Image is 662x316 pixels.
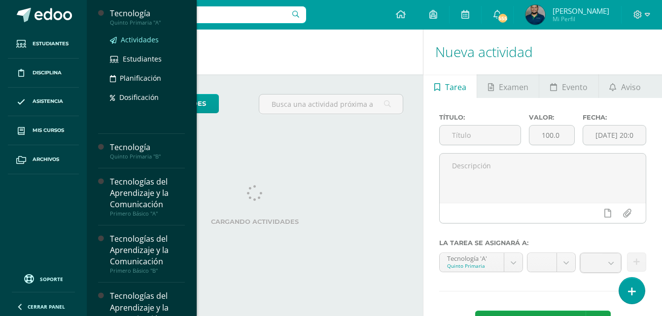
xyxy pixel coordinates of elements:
label: Valor: [529,114,575,121]
span: [PERSON_NAME] [553,6,609,16]
div: Tecnologías del Aprendizaje y la Comunicación [110,233,185,267]
a: Evento [539,74,598,98]
label: Cargando actividades [106,218,403,225]
span: Soporte [40,276,63,283]
a: Aviso [599,74,652,98]
input: Busca un usuario... [93,6,306,23]
span: Tarea [445,75,466,99]
a: Asistencia [8,88,79,117]
span: Evento [562,75,588,99]
span: Cerrar panel [28,303,65,310]
a: Planificación [110,72,185,84]
span: Estudiantes [123,54,162,63]
span: Estudiantes [33,40,69,48]
div: Quinto Primaria "B" [110,153,185,160]
label: La tarea se asignará a: [439,239,646,247]
h1: Actividades [99,30,411,74]
a: Tecnología 'A'Quinto Primaria [440,253,523,272]
input: Busca una actividad próxima aquí... [259,95,403,114]
div: Primero Básico "A" [110,210,185,217]
span: Mi Perfil [553,15,609,23]
span: 555 [497,13,508,24]
label: Título: [439,114,521,121]
a: Archivos [8,145,79,174]
span: Asistencia [33,97,63,105]
span: Mis cursos [33,126,64,134]
div: Quinto Primaria "A" [110,19,185,26]
div: Quinto Primaria [447,262,496,269]
input: Fecha de entrega [583,126,646,145]
span: Archivos [33,156,59,163]
a: TecnologíaQuinto Primaria "B" [110,142,185,160]
img: d8373e4dfd60305494891825aa241832.png [525,5,545,25]
a: Dosificación [110,92,185,103]
span: Planificación [120,73,161,83]
a: Disciplina [8,59,79,88]
a: Tecnologías del Aprendizaje y la ComunicaciónPrimero Básico "B" [110,233,185,274]
div: Tecnología [110,8,185,19]
a: Estudiantes [110,53,185,64]
div: Tecnología 'A' [447,253,496,262]
span: Disciplina [33,69,62,77]
h1: Nueva actividad [435,30,650,74]
span: Examen [499,75,528,99]
div: Tecnologías del Aprendizaje y la Comunicación [110,176,185,210]
a: Soporte [12,272,75,285]
a: Actividades [110,34,185,45]
input: Título [440,126,521,145]
a: Examen [477,74,539,98]
div: Tecnología [110,142,185,153]
a: Mis cursos [8,116,79,145]
span: Aviso [621,75,641,99]
a: TecnologíaQuinto Primaria "A" [110,8,185,26]
span: Actividades [121,35,159,44]
label: Fecha: [583,114,646,121]
a: Tarea [423,74,477,98]
a: Estudiantes [8,30,79,59]
div: Primero Básico "B" [110,267,185,274]
a: Tecnologías del Aprendizaje y la ComunicaciónPrimero Básico "A" [110,176,185,217]
span: Dosificación [119,93,159,102]
input: Puntos máximos [529,126,574,145]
